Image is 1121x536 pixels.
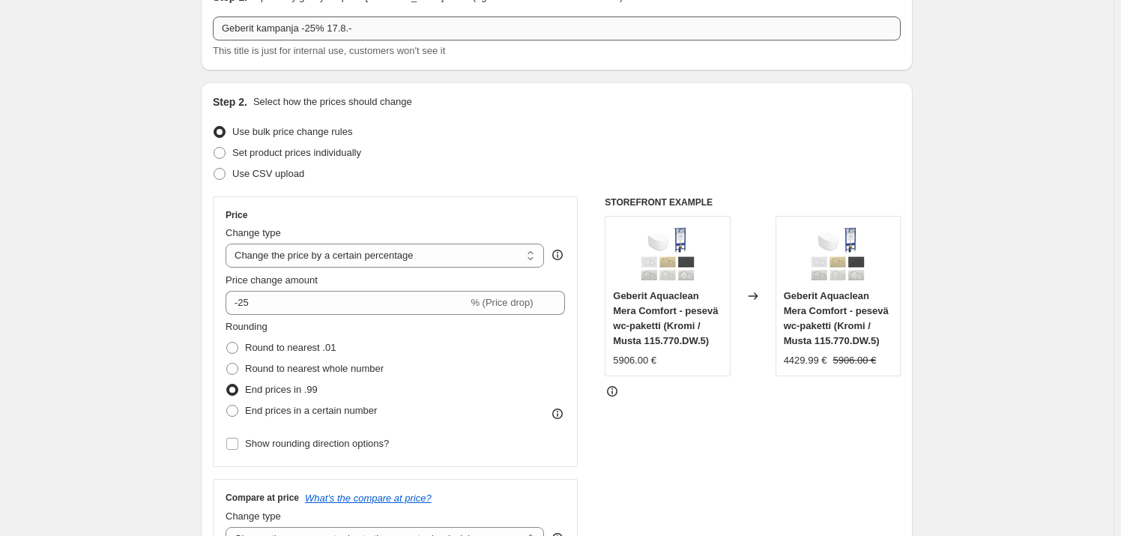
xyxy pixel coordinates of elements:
[232,147,361,158] span: Set product prices individually
[245,405,377,416] span: End prices in a certain number
[808,224,868,284] img: Geberit_Mera_Comfort_-_Classic_-_valkoinen_-_painikkeet_80x.png
[226,209,247,221] h3: Price
[213,16,901,40] input: 30% off holiday sale
[833,353,876,368] strike: 5906.00 €
[232,126,352,137] span: Use bulk price change rules
[226,492,299,504] h3: Compare at price
[784,290,889,346] span: Geberit Aquaclean Mera Comfort - pesevä wc-paketti (Kromi / Musta 115.770.DW.5)
[613,290,718,346] span: Geberit Aquaclean Mera Comfort - pesevä wc-paketti (Kromi / Musta 115.770.DW.5)
[213,94,247,109] h2: Step 2.
[550,247,565,262] div: help
[226,274,318,286] span: Price change amount
[226,291,468,315] input: -15
[471,297,533,308] span: % (Price drop)
[784,353,827,368] div: 4429.99 €
[245,342,336,353] span: Round to nearest .01
[245,363,384,374] span: Round to nearest whole number
[638,224,698,284] img: Geberit_Mera_Comfort_-_Classic_-_valkoinen_-_painikkeet_80x.png
[245,438,389,449] span: Show rounding direction options?
[226,511,281,522] span: Change type
[226,227,281,238] span: Change type
[245,384,318,395] span: End prices in .99
[232,168,304,179] span: Use CSV upload
[605,196,901,208] h6: STOREFRONT EXAMPLE
[253,94,412,109] p: Select how the prices should change
[613,353,656,368] div: 5906.00 €
[305,493,432,504] button: What's the compare at price?
[226,321,268,332] span: Rounding
[213,45,445,56] span: This title is just for internal use, customers won't see it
